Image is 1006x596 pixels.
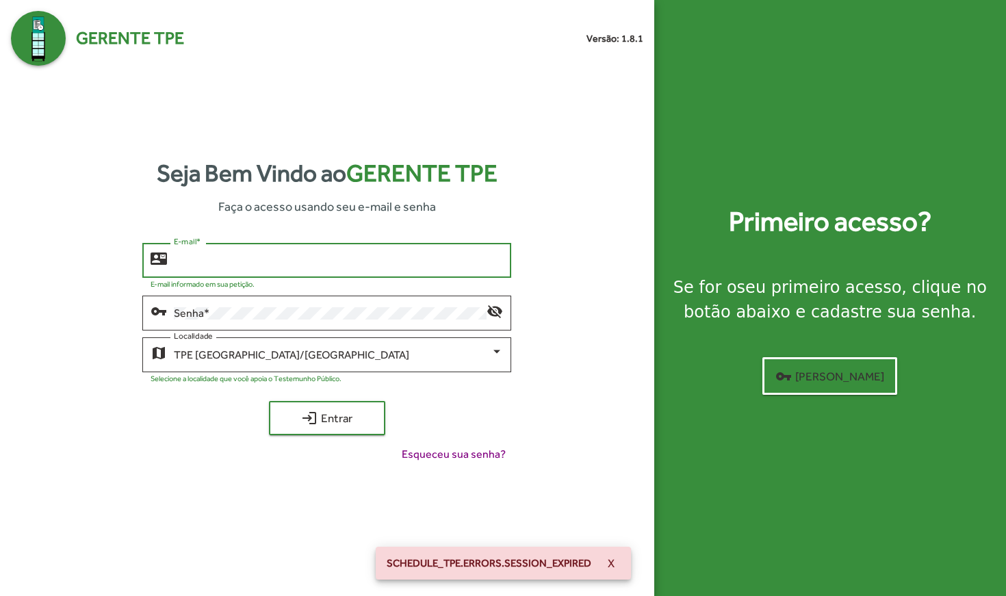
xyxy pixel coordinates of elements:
strong: Seja Bem Vindo ao [157,155,498,192]
span: TPE [GEOGRAPHIC_DATA]/[GEOGRAPHIC_DATA] [174,348,409,361]
span: SCHEDULE_TPE.ERRORS.SESSION_EXPIRED [387,556,591,570]
span: Esqueceu sua senha? [402,446,506,463]
mat-hint: E-mail informado em sua petição. [151,280,255,288]
mat-icon: login [301,410,318,426]
span: Gerente TPE [76,25,184,51]
span: [PERSON_NAME] [775,364,884,389]
mat-icon: contact_mail [151,250,167,266]
span: Entrar [281,406,373,430]
img: Logo Gerente [11,11,66,66]
span: Gerente TPE [346,159,498,187]
strong: Primeiro acesso? [729,201,931,242]
mat-icon: vpn_key [151,302,167,319]
mat-icon: map [151,344,167,361]
span: X [608,551,615,575]
button: [PERSON_NAME] [762,357,897,395]
mat-hint: Selecione a localidade que você apoia o Testemunho Público. [151,374,341,383]
span: Faça o acesso usando seu e-mail e senha [218,197,436,216]
small: Versão: 1.8.1 [586,31,643,46]
button: Entrar [269,401,385,435]
div: Se for o , clique no botão abaixo e cadastre sua senha. [671,275,990,324]
strong: seu primeiro acesso [737,278,902,297]
mat-icon: vpn_key [775,368,792,385]
button: X [597,551,625,575]
mat-icon: visibility_off [487,302,503,319]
